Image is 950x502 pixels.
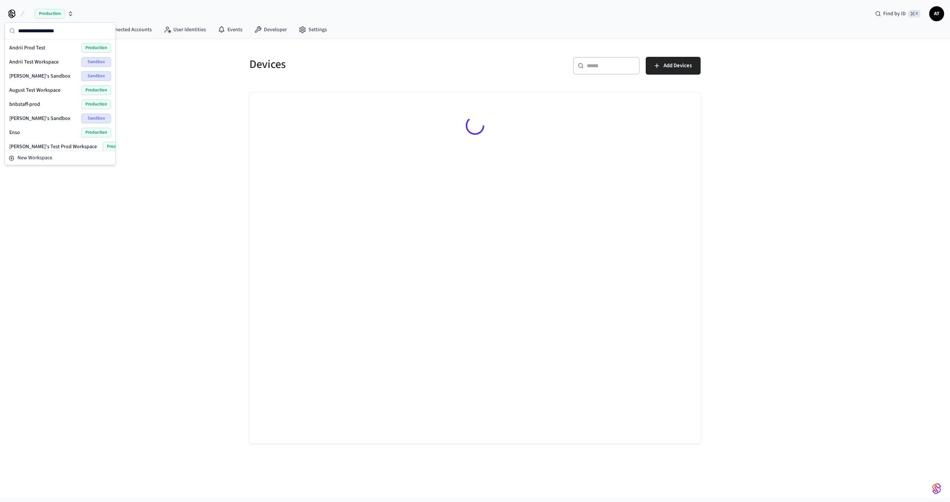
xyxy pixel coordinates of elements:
span: Production [81,100,111,109]
span: New Workspace [17,154,52,162]
h5: Devices [249,57,471,72]
span: Andrii Test Workspace [9,58,59,66]
span: [PERSON_NAME]'s Sandbox [9,115,71,122]
a: Settings [293,23,333,36]
span: Add Devices [664,61,692,71]
span: bnbstaff-prod [9,101,40,108]
img: SeamLogoGradient.69752ec5.svg [932,483,941,495]
button: New Workspace [6,152,115,164]
span: Production [35,9,65,19]
button: AT [929,6,944,21]
span: Enso [9,129,20,136]
span: Production [103,142,132,151]
a: Developer [248,23,293,36]
span: Production [81,43,111,53]
a: User Identities [158,23,212,36]
a: Connected Accounts [91,23,158,36]
span: ⌘ K [908,10,920,17]
span: Production [81,128,111,137]
span: Sandbox [81,114,111,123]
span: Find by ID [883,10,906,17]
button: Add Devices [646,57,701,75]
span: [PERSON_NAME]'s Test Prod Workspace [9,143,97,150]
span: Sandbox [81,57,111,67]
span: Production [81,85,111,95]
span: Sandbox [81,71,111,81]
div: Suggestions [5,39,115,151]
span: August Test Workspace [9,87,60,94]
span: [PERSON_NAME]'s Sandbox [9,72,71,80]
span: Andrii Prod Test [9,44,45,52]
div: Find by ID⌘ K [869,7,926,20]
span: AT [930,7,943,20]
a: Events [212,23,248,36]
